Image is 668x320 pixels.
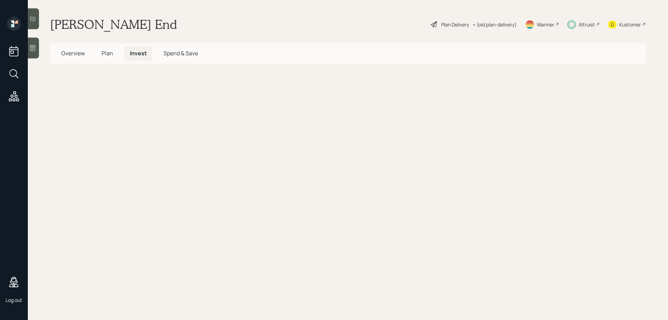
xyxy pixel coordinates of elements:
span: Spend & Save [164,49,198,57]
div: Plan Delivery [441,21,469,28]
div: Warmer [537,21,554,28]
h1: [PERSON_NAME] End [50,17,177,32]
span: Invest [130,49,147,57]
div: Kustomer [619,21,641,28]
span: Overview [61,49,85,57]
span: Plan [102,49,113,57]
div: Altruist [579,21,595,28]
div: Log out [6,297,22,303]
div: • (old plan-delivery) [472,21,517,28]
